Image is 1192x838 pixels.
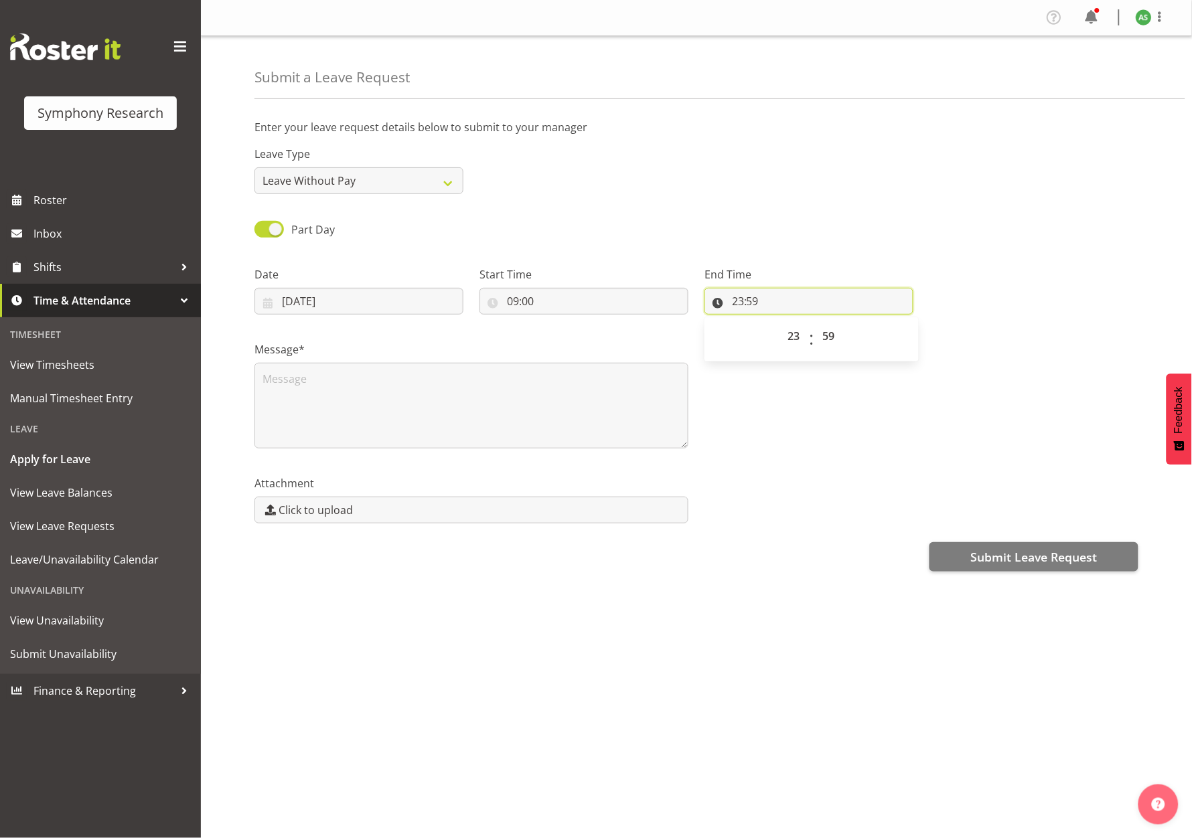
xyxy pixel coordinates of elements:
span: Click to upload [279,502,353,518]
a: View Leave Balances [3,476,198,509]
input: Click to select... [704,288,913,315]
span: Leave/Unavailability Calendar [10,550,191,570]
a: View Leave Requests [3,509,198,543]
a: Leave/Unavailability Calendar [3,543,198,576]
button: Feedback - Show survey [1167,373,1192,465]
span: : [810,323,814,356]
img: help-xxl-2.png [1152,798,1165,811]
span: Feedback [1173,387,1185,434]
label: Message* [254,341,688,357]
a: View Timesheets [3,348,198,382]
span: Submit Unavailability [10,644,191,664]
span: Shifts [33,257,174,277]
span: View Unavailability [10,610,191,631]
span: Finance & Reporting [33,681,174,701]
span: Time & Attendance [33,290,174,311]
img: Rosterit website logo [10,33,121,60]
span: View Timesheets [10,355,191,375]
label: Date [254,266,463,282]
a: View Unavailability [3,604,198,637]
a: Apply for Leave [3,442,198,476]
div: Unavailability [3,576,198,604]
span: Roster [33,190,194,210]
label: Start Time [479,266,688,282]
div: Leave [3,415,198,442]
label: Attachment [254,475,688,491]
span: View Leave Balances [10,483,191,503]
div: Symphony Research [38,103,163,123]
span: Submit Leave Request [970,548,1097,566]
span: Inbox [33,224,194,244]
span: View Leave Requests [10,516,191,536]
label: Leave Type [254,146,463,162]
a: Manual Timesheet Entry [3,382,198,415]
img: ange-steiger11422.jpg [1136,9,1152,25]
label: End Time [704,266,913,282]
input: Click to select... [479,288,688,315]
span: Part Day [291,222,335,237]
span: Manual Timesheet Entry [10,388,191,408]
input: Click to select... [254,288,463,315]
span: Apply for Leave [10,449,191,469]
h4: Submit a Leave Request [254,70,410,85]
p: Enter your leave request details below to submit to your manager [254,119,1138,135]
div: Timesheet [3,321,198,348]
a: Submit Unavailability [3,637,198,671]
button: Submit Leave Request [929,542,1138,572]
